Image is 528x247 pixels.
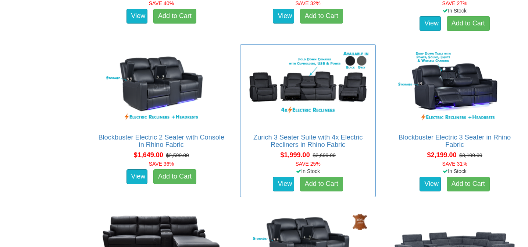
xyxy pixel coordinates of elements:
[447,16,490,31] a: Add to Cart
[300,9,343,24] a: Add to Cart
[126,169,148,184] a: View
[273,9,294,24] a: View
[97,48,225,126] img: Blockbuster Electric 2 Seater with Console in Rhino Fabric
[300,177,343,191] a: Add to Cart
[385,7,524,14] div: In Stock
[296,161,321,167] font: SAVE 25%
[166,152,189,158] del: $2,599.00
[420,177,441,191] a: View
[385,167,524,175] div: In Stock
[399,134,511,148] a: Blockbuster Electric 3 Seater in Rhino Fabric
[153,9,196,24] a: Add to Cart
[253,134,363,148] a: Zurich 3 Seater Suite with 4x Electric Recliners in Rhino Fabric
[281,151,310,159] span: $1,999.00
[239,167,377,175] div: In Stock
[149,0,174,6] font: SAVE 40%
[313,152,335,158] del: $2,699.00
[244,48,372,126] img: Zurich 3 Seater Suite with 4x Electric Recliners in Rhino Fabric
[442,0,467,6] font: SAVE 27%
[153,169,196,184] a: Add to Cart
[296,0,321,6] font: SAVE 32%
[98,134,224,148] a: Blockbuster Electric 2 Seater with Console in Rhino Fabric
[459,152,482,158] del: $3,199.00
[447,177,490,191] a: Add to Cart
[420,16,441,31] a: View
[427,151,456,159] span: $2,199.00
[149,161,174,167] font: SAVE 36%
[134,151,163,159] span: $1,649.00
[126,9,148,24] a: View
[391,48,518,126] img: Blockbuster Electric 3 Seater in Rhino Fabric
[273,177,294,191] a: View
[442,161,467,167] font: SAVE 31%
